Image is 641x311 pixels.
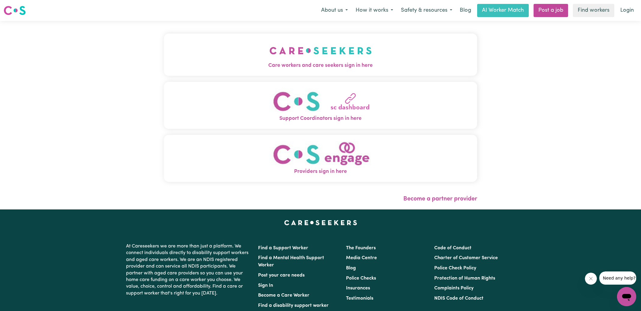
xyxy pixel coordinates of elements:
a: Testimonials [346,296,373,301]
a: NDIS Code of Conduct [434,296,483,301]
button: Support Coordinators sign in here [164,82,477,129]
span: Providers sign in here [164,168,477,176]
a: Become a Care Worker [258,293,309,298]
button: Safety & resources [397,4,456,17]
a: Blog [456,4,475,17]
a: Find a Mental Health Support Worker [258,256,324,268]
button: Providers sign in here [164,135,477,182]
button: How it works [352,4,397,17]
iframe: Close message [585,273,597,285]
a: Post a job [534,4,568,17]
p: At Careseekers we are more than just a platform. We connect individuals directly to disability su... [126,241,251,299]
a: Become a partner provider [403,196,477,202]
a: Insurances [346,286,370,291]
a: Find workers [573,4,614,17]
a: Post your care needs [258,273,305,278]
a: Protection of Human Rights [434,276,495,281]
iframe: Message from company [599,271,636,285]
a: Login [617,4,637,17]
a: The Founders [346,246,376,250]
iframe: Button to launch messaging window [617,287,636,306]
a: AI Worker Match [477,4,529,17]
img: Careseekers logo [4,5,26,16]
a: Code of Conduct [434,246,471,250]
a: Careseekers logo [4,4,26,17]
a: Police Checks [346,276,376,281]
a: Find a disability support worker [258,303,329,308]
button: About us [317,4,352,17]
a: Find a Support Worker [258,246,308,250]
a: Police Check Policy [434,266,476,271]
span: Support Coordinators sign in here [164,115,477,123]
a: Complaints Policy [434,286,474,291]
a: Media Centre [346,256,377,260]
a: Charter of Customer Service [434,256,498,260]
button: Care workers and care seekers sign in here [164,34,477,76]
a: Careseekers home page [284,220,357,225]
a: Sign In [258,283,273,288]
a: Blog [346,266,356,271]
span: Care workers and care seekers sign in here [164,62,477,70]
